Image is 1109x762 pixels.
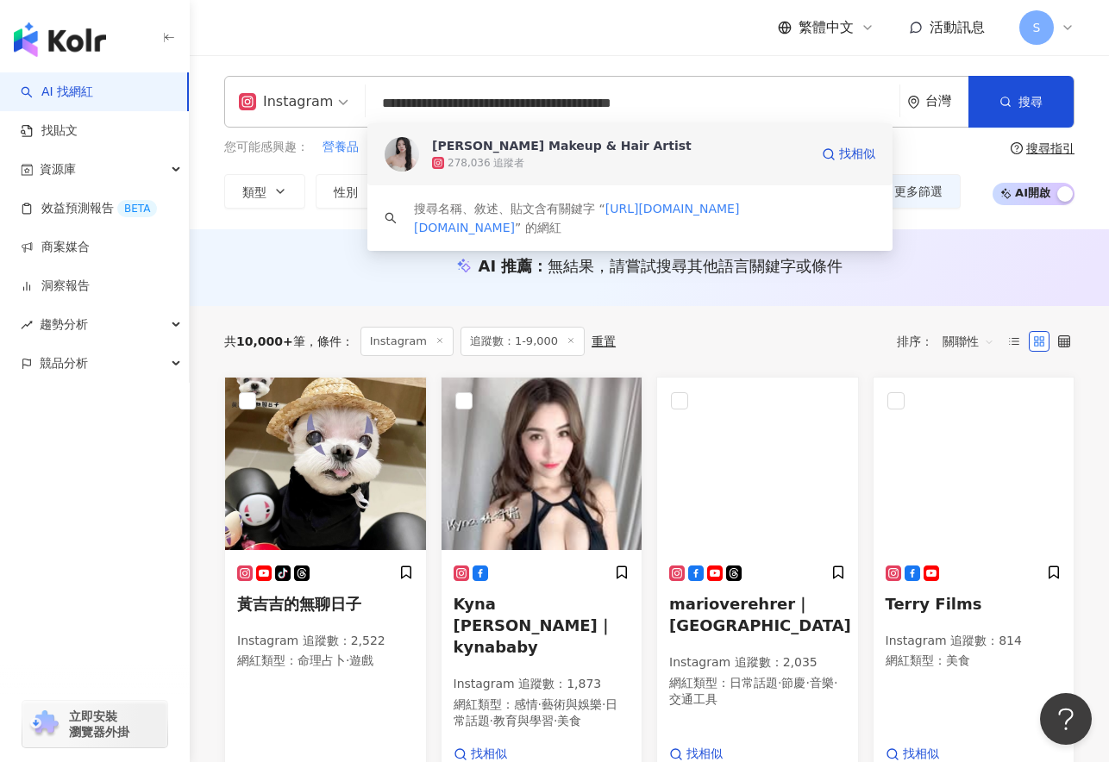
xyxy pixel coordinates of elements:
button: 更多篩選 [857,174,961,209]
button: 搜尋 [968,76,1074,128]
div: Instagram [239,88,333,116]
a: 商案媒合 [21,239,90,256]
span: 感情 [514,697,538,711]
span: 音樂 [810,676,834,690]
span: 無結果，請嘗試搜尋其他語言關鍵字或條件 [548,257,843,275]
span: 資源庫 [40,150,76,189]
span: · [778,676,781,690]
span: S [1033,18,1041,37]
span: · [554,714,557,728]
span: 10,000+ [236,334,293,348]
span: · [805,676,809,690]
p: 網紅類型 ： [454,696,630,730]
p: 網紅類型 ： [669,675,846,709]
img: KOL Avatar [442,378,642,550]
img: chrome extension [28,710,61,738]
p: 網紅類型 ： [237,653,414,670]
span: 關聯性 [943,328,994,355]
p: Instagram 追蹤數 ： 2,522 [237,633,414,650]
div: 278,036 追蹤者 [448,156,524,171]
span: Kyna [PERSON_NAME]｜kynababy [454,595,613,656]
span: search [385,212,397,224]
span: 交通工具 [669,692,717,706]
span: · [490,714,493,728]
p: 網紅類型 ： [886,653,1062,670]
span: 命理占卜 [298,653,346,667]
button: 類型 [224,174,305,209]
p: Instagram 追蹤數 ： 1,873 [454,676,630,693]
button: 性別 [316,174,397,209]
span: 黃吉吉的無聊日子 [237,595,361,613]
span: 遊戲 [349,653,373,667]
div: 搜尋指引 [1026,141,1075,155]
a: 找相似 [822,137,875,172]
img: logo [14,22,106,57]
span: 繁體中文 [799,18,854,37]
span: 美食 [557,714,581,728]
span: marioverehrer｜[GEOGRAPHIC_DATA] [669,595,851,634]
div: [PERSON_NAME] Makeup & Hair Artist [432,137,692,154]
span: 搜尋 [1018,95,1043,109]
span: environment [907,96,920,109]
p: Instagram 追蹤數 ： 814 [886,633,1062,650]
a: 效益預測報告BETA [21,200,157,217]
span: · [834,676,837,690]
a: 找貼文 [21,122,78,140]
div: 重置 [592,334,616,348]
span: 您可能感興趣： [224,139,309,156]
span: 營養品 [323,139,359,156]
span: · [538,697,542,711]
span: 日常話題 [730,676,778,690]
span: Instagram [360,327,454,356]
span: 立即安裝 瀏覽器外掛 [69,709,129,740]
img: KOL Avatar [385,137,419,172]
span: 活動訊息 [930,19,985,35]
iframe: Help Scout Beacon - Open [1040,693,1092,745]
div: AI 推薦 ： [479,255,843,277]
span: 藝術與娛樂 [542,697,602,711]
span: question-circle [1011,142,1023,154]
span: 條件 ： [305,334,354,348]
div: 共 筆 [224,334,305,348]
span: 更多篩選 [894,184,943,198]
div: 搜尋名稱、敘述、貼文含有關鍵字 “ ” 的網紅 [414,199,875,237]
a: 洞察報告 [21,278,90,295]
img: KOL Avatar [657,378,858,550]
div: 排序： [897,328,1004,355]
span: 性別 [334,185,358,199]
span: · [346,653,349,667]
button: 營養品 [322,138,360,157]
span: 教育與學習 [493,714,554,728]
img: KOL Avatar [874,378,1075,550]
a: searchAI 找網紅 [21,84,93,101]
span: Terry Films [886,595,982,613]
a: chrome extension立即安裝 瀏覽器外掛 [22,701,167,747]
span: 美食 [946,653,970,667]
span: rise [21,319,33,331]
img: KOL Avatar [225,378,426,550]
span: 類型 [242,185,266,199]
span: 節慶 [781,676,805,690]
span: 趨勢分析 [40,305,88,344]
p: Instagram 追蹤數 ： 2,035 [669,654,846,671]
span: · [602,697,605,711]
span: 競品分析 [40,344,88,383]
div: 台灣 [925,94,968,109]
span: 追蹤數：1-9,000 [461,327,585,356]
span: 找相似 [839,146,875,163]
